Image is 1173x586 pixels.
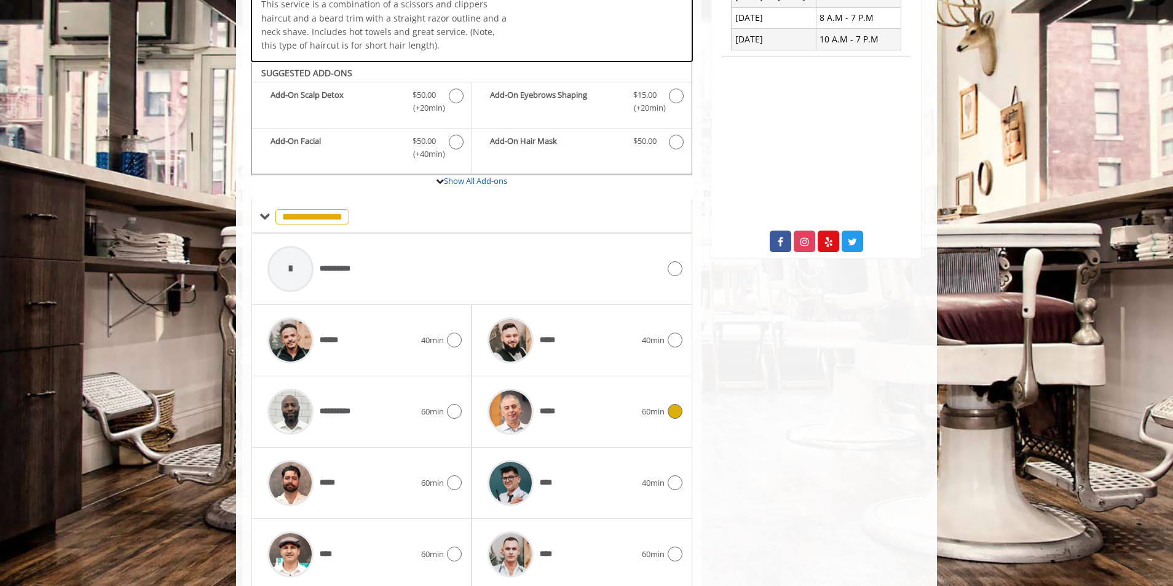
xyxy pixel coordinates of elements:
[478,89,685,117] label: Add-On Eyebrows Shaping
[633,135,657,148] span: $50.00
[732,7,816,28] td: [DATE]
[421,477,444,489] span: 60min
[421,334,444,347] span: 40min
[406,148,443,160] span: (+40min )
[642,477,665,489] span: 40min
[642,405,665,418] span: 60min
[258,89,465,117] label: Add-On Scalp Detox
[816,7,901,28] td: 8 A.M - 7 P.M
[406,101,443,114] span: (+20min )
[421,548,444,561] span: 60min
[421,405,444,418] span: 60min
[642,548,665,561] span: 60min
[271,89,400,114] b: Add-On Scalp Detox
[261,67,352,79] b: SUGGESTED ADD-ONS
[413,135,436,148] span: $50.00
[444,175,507,186] a: Show All Add-ons
[251,61,692,176] div: The Made Man Haircut And Beard Trim Add-onS
[633,89,657,101] span: $15.00
[413,89,436,101] span: $50.00
[816,29,901,50] td: 10 A.M - 7 P.M
[478,135,685,152] label: Add-On Hair Mask
[626,101,663,114] span: (+20min )
[258,135,465,164] label: Add-On Facial
[490,135,620,149] b: Add-On Hair Mask
[271,135,400,160] b: Add-On Facial
[732,29,816,50] td: [DATE]
[490,89,620,114] b: Add-On Eyebrows Shaping
[642,334,665,347] span: 40min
